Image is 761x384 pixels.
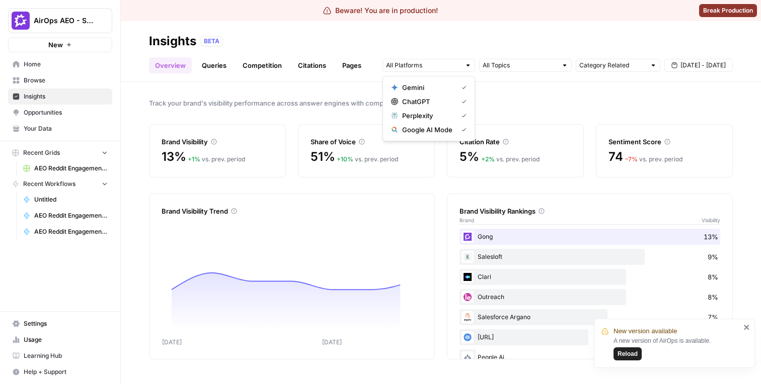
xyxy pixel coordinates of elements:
a: Competition [237,57,288,73]
div: Insights [149,33,196,49]
img: e001jt87q6ctylcrzboubucy6uux [462,311,474,323]
img: w5j8drkl6vorx9oircl0z03rjk9p [462,291,474,303]
tspan: [DATE] [322,338,342,346]
span: Home [24,60,108,69]
div: Citation Rate [460,137,571,147]
button: Break Production [699,4,757,17]
div: Salesloft [460,249,720,265]
img: khqciriqz2uga3pxcoz8d1qji9pc [462,331,474,343]
span: Insights [24,92,108,101]
span: AEO Reddit Engagement - Fork [34,227,108,236]
a: Queries [196,57,233,73]
img: vpq3xj2nnch2e2ivhsgwmf7hbkjf [462,251,474,263]
div: Brand Visibility [162,137,273,147]
button: Workspace: AirOps AEO - Single Brand (Gong) [8,8,112,33]
input: Category Related [579,60,646,70]
span: Perplexity [402,111,453,121]
span: Break Production [703,6,753,15]
span: Track your brand's visibility performance across answer engines with comprehensive metrics. [149,98,733,108]
button: Reload [614,347,642,360]
span: Recent Workflows [23,179,75,188]
div: Gong [460,229,720,245]
div: Brand Visibility Rankings [460,206,720,216]
span: 8% [708,272,718,282]
span: 8% [708,292,718,302]
div: Share of Voice [311,137,422,147]
span: Your Data [24,124,108,133]
span: 5% [460,149,479,165]
a: Home [8,56,112,72]
span: Browse [24,76,108,85]
span: AEO Reddit Engagement - Fork [34,211,108,220]
div: vs. prev. period [188,155,245,164]
div: Outreach [460,289,720,305]
button: close [743,323,750,331]
span: ChatGPT [402,97,453,107]
span: [DATE] - [DATE] [680,61,726,70]
div: Brand Visibility Trend [162,206,422,216]
a: Usage [8,332,112,348]
div: vs. prev. period [337,155,398,164]
a: AEO Reddit Engagement - Fork [19,224,112,240]
a: Learning Hub [8,348,112,364]
span: + 1 % [188,155,200,163]
span: Untitled [34,195,108,204]
span: + 10 % [337,155,353,163]
span: Recent Grids [23,148,60,157]
span: Settings [24,319,108,328]
button: New [8,37,112,52]
span: – 7 % [625,155,638,163]
span: AEO Reddit Engagement (6) [34,164,108,173]
button: Help + Support [8,364,112,380]
span: 13% [162,149,186,165]
a: AEO Reddit Engagement - Fork [19,208,112,224]
img: m91aa644vh47mb0y152o0kapheco [462,351,474,363]
span: Reload [618,349,638,358]
a: Opportunities [8,105,112,121]
button: [DATE] - [DATE] [664,59,733,72]
div: Sentiment Score [608,137,720,147]
span: Brand [460,216,474,224]
span: New version available [614,326,677,336]
img: h6qlr8a97mop4asab8l5qtldq2wv [462,271,474,283]
button: Recent Workflows [8,176,112,191]
span: 9% [708,252,718,262]
a: Citations [292,57,332,73]
span: 51% [311,149,335,165]
a: Insights [8,88,112,105]
img: AirOps AEO - Single Brand (Gong) Logo [12,12,30,30]
div: People Ai [460,349,720,365]
div: vs. prev. period [625,155,682,164]
span: New [48,40,63,50]
button: Recent Grids [8,145,112,160]
div: Clari [460,269,720,285]
div: Beware! You are in production! [323,6,438,16]
div: [URL] [460,329,720,345]
input: All Platforms [386,60,461,70]
div: vs. prev. period [481,155,540,164]
span: 74 [608,149,623,165]
span: 7% [708,312,718,322]
div: A new version of AirOps is available. [614,336,740,360]
a: Settings [8,316,112,332]
a: Browse [8,72,112,88]
input: All Topics [483,60,557,70]
span: Opportunities [24,108,108,117]
a: Your Data [8,121,112,137]
img: w6cjb6u2gvpdnjw72qw8i2q5f3eb [462,231,474,243]
a: Untitled [19,191,112,208]
span: Visibility [702,216,720,224]
span: Learning Hub [24,351,108,360]
span: + 2 % [481,155,495,163]
span: Help + Support [24,367,108,376]
span: AirOps AEO - Single Brand (Gong) [34,16,95,26]
div: BETA [200,36,223,46]
span: Usage [24,335,108,344]
span: Gemini [402,82,453,92]
span: Google AI Mode [402,125,453,135]
a: Overview [149,57,192,73]
tspan: [DATE] [162,338,182,346]
a: AEO Reddit Engagement (6) [19,160,112,176]
div: Salesforce Argano [460,309,720,325]
span: 13% [704,232,718,242]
